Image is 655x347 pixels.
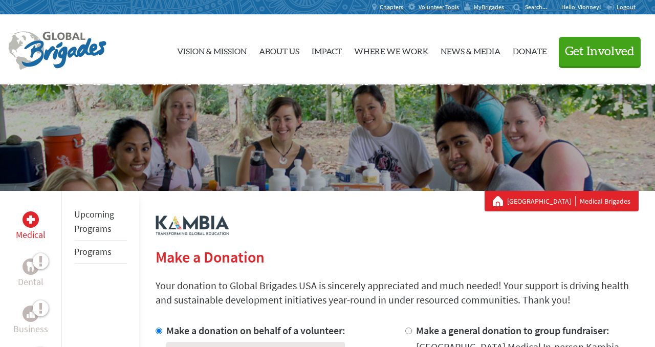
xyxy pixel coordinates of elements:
li: Programs [74,241,127,264]
label: Make a general donation to group fundraiser: [416,324,609,337]
input: Search... [525,3,554,11]
div: Medical [23,211,39,228]
a: DentalDental [18,258,43,289]
a: Donate [513,23,547,76]
a: MedicalMedical [16,211,46,242]
img: Global Brigades Logo [8,31,106,70]
a: About Us [259,23,299,76]
a: [GEOGRAPHIC_DATA] [507,196,576,206]
div: Business [23,306,39,322]
span: MyBrigades [474,3,504,11]
img: Medical [27,215,35,224]
label: Make a donation on behalf of a volunteer: [166,324,345,337]
p: Your donation to Global Brigades USA is sincerely appreciated and much needed! Your support is dr... [156,278,639,307]
img: Business [27,310,35,318]
li: Upcoming Programs [74,203,127,241]
a: Where We Work [354,23,428,76]
div: Medical Brigades [493,196,630,206]
span: Get Involved [565,46,635,58]
div: Dental [23,258,39,275]
a: BusinessBusiness [13,306,48,336]
a: Upcoming Programs [74,208,114,234]
p: Hello, Vionney! [561,3,606,11]
a: News & Media [441,23,500,76]
span: Logout [617,3,636,11]
a: Logout [606,3,636,11]
span: Chapters [380,3,403,11]
a: Impact [312,23,342,76]
p: Medical [16,228,46,242]
p: Dental [18,275,43,289]
a: Vision & Mission [177,23,247,76]
img: Dental [27,262,35,271]
span: Volunteer Tools [419,3,459,11]
button: Get Involved [559,37,641,66]
p: Business [13,322,48,336]
h2: Make a Donation [156,248,639,266]
img: logo-kambia.png [156,215,229,235]
a: Programs [74,246,112,257]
